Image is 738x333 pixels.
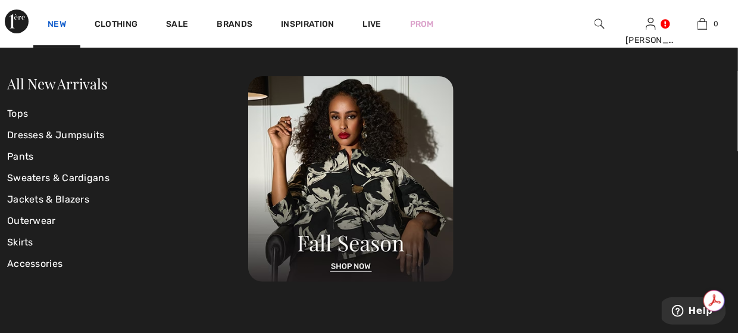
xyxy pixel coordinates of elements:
[698,17,708,31] img: My Bag
[662,297,726,327] iframe: Opens a widget where you can find more information
[95,19,137,32] a: Clothing
[48,19,66,32] a: New
[7,125,248,146] a: Dresses & Jumpsuits
[7,253,248,275] a: Accessories
[7,210,248,232] a: Outerwear
[5,10,29,33] img: 1ère Avenue
[281,19,334,32] span: Inspiration
[714,18,718,29] span: 0
[217,19,253,32] a: Brands
[626,34,676,46] div: [PERSON_NAME]
[7,146,248,167] a: Pants
[646,17,656,31] img: My Info
[363,18,381,30] a: Live
[7,103,248,125] a: Tops
[7,189,248,210] a: Jackets & Blazers
[410,18,434,30] a: Prom
[166,19,188,32] a: Sale
[7,167,248,189] a: Sweaters & Cardigans
[7,232,248,253] a: Skirts
[595,17,605,31] img: search the website
[646,18,656,29] a: Sign In
[7,74,107,93] a: All New Arrivals
[677,17,728,31] a: 0
[248,76,454,282] img: 250825120107_a8d8ca038cac6.jpg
